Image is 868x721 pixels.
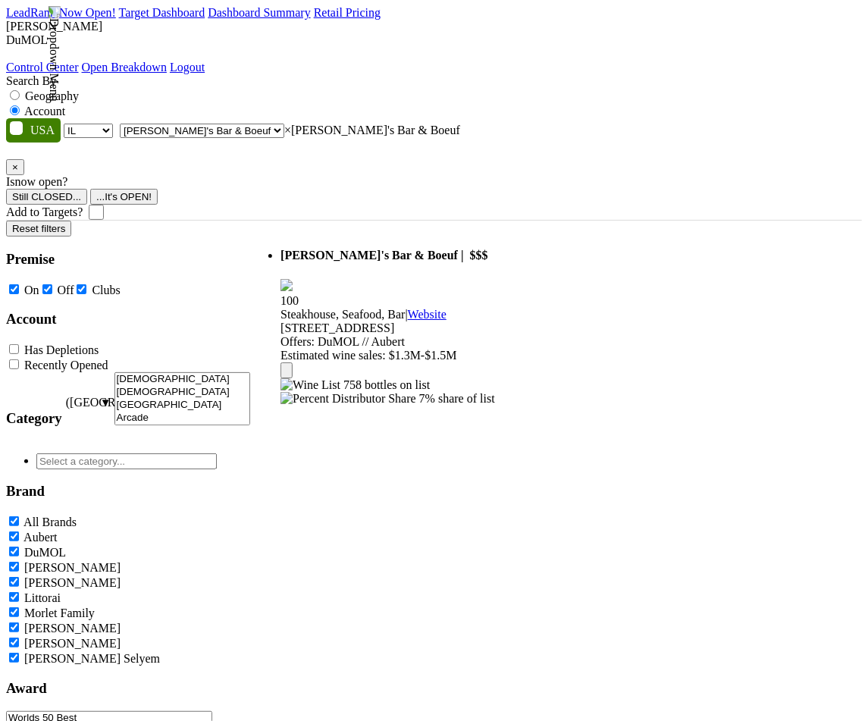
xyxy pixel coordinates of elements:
[115,386,250,399] option: [DEMOGRAPHIC_DATA]
[6,483,250,500] h3: Brand
[36,453,217,469] input: Select a category...
[6,410,62,427] h3: Category
[280,308,405,321] span: Steakhouse, Seafood, Bar
[24,516,77,528] label: All Brands
[6,311,250,328] h3: Account
[24,652,160,665] label: [PERSON_NAME] Selyem
[6,189,87,205] button: Still CLOSED...
[6,74,56,87] span: Search By
[6,205,83,219] label: Add to Targets?
[115,399,250,412] option: [GEOGRAPHIC_DATA]
[6,61,205,74] div: Dropdown Menu
[115,412,250,425] option: Arcade
[461,249,488,262] span: | $$$
[280,378,340,392] img: Wine List
[284,124,460,136] span: Bavette's Bar & Boeuf
[24,105,65,118] label: Account
[25,89,79,102] label: Geography
[6,20,862,33] div: [PERSON_NAME]
[100,397,111,409] span: ▼
[24,343,99,356] label: Has Depletions
[6,61,79,74] a: Control Center
[24,607,95,619] label: Morlet Family
[314,6,381,19] a: Retail Pricing
[280,294,495,308] div: 100
[59,6,116,19] a: Now Open!
[280,249,458,262] span: [PERSON_NAME]'s Bar & Boeuf
[119,6,205,19] a: Target Dashboard
[208,6,311,19] a: Dashboard Summary
[6,221,71,237] button: Reset filters
[6,175,862,189] div: Is now open?
[24,531,57,544] label: Aubert
[12,161,18,173] span: ×
[115,373,250,386] option: [DEMOGRAPHIC_DATA]
[170,61,205,74] a: Logout
[24,561,121,574] label: [PERSON_NAME]
[6,33,48,46] span: DuMOL
[24,591,61,604] label: Littorai
[280,349,456,362] span: Estimated wine sales: $1.3M-$1.5M
[82,61,167,74] a: Open Breakdown
[24,546,66,559] label: DuMOL
[318,335,405,348] span: DuMOL // Aubert
[280,392,416,406] img: Percent Distributor Share
[66,396,96,440] span: ([GEOGRAPHIC_DATA])
[280,308,495,321] div: |
[6,6,56,19] a: LeadRank
[284,124,291,136] span: Remove all items
[343,378,430,391] span: 758 bottles on list
[24,359,108,371] label: Recently Opened
[280,335,315,348] span: Offers:
[47,6,61,102] img: Dropdown Menu
[24,637,121,650] label: [PERSON_NAME]
[92,284,120,296] label: Clubs
[6,159,24,175] button: Close
[280,279,293,291] img: quadrant_split.svg
[90,189,158,205] button: ...It's OPEN!
[24,622,121,635] label: [PERSON_NAME]
[419,392,495,405] span: 7% share of list
[280,321,394,334] span: [STREET_ADDRESS]
[24,284,39,296] label: On
[6,251,250,268] h3: Premise
[6,680,250,697] h3: Award
[408,308,447,321] a: Website
[58,284,74,296] label: Off
[24,576,121,589] label: [PERSON_NAME]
